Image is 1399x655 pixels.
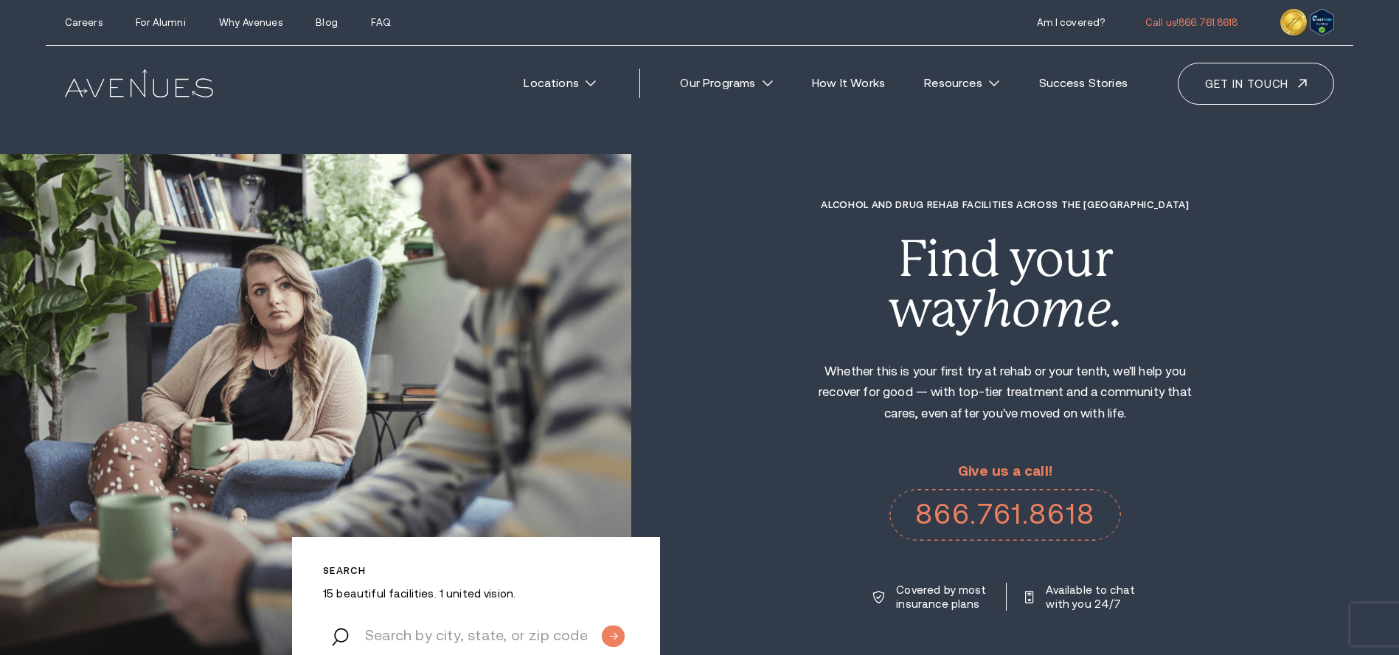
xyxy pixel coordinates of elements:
[982,280,1122,338] i: home.
[889,489,1121,541] a: 866.761.8618
[665,67,788,100] a: Our Programs
[896,583,987,611] p: Covered by most insurance plans
[136,17,185,28] a: For Alumni
[804,234,1206,335] div: Find your way
[889,464,1121,479] p: Give us a call!
[804,199,1206,210] h1: Alcohol and Drug Rehab Facilities across the [GEOGRAPHIC_DATA]
[804,361,1206,425] p: Whether this is your first try at rehab or your tenth, we'll help you recover for good — with top...
[65,17,103,28] a: Careers
[602,625,625,647] input: Submit
[873,583,987,611] a: Covered by most insurance plans
[1037,17,1105,28] a: Am I covered?
[909,67,1015,100] a: Resources
[1310,9,1334,35] img: Verify Approval for www.avenuesrecovery.com
[1025,583,1137,611] a: Available to chat with you 24/7
[509,67,611,100] a: Locations
[1024,67,1142,100] a: Success Stories
[1178,17,1238,28] span: 866.761.8618
[1310,13,1334,27] a: Verify LegitScript Approval for www.avenuesrecovery.com
[323,565,629,576] p: Search
[316,17,338,28] a: Blog
[1046,583,1137,611] p: Available to chat with you 24/7
[323,586,629,600] p: 15 beautiful facilities. 1 united vision.
[219,17,282,28] a: Why Avenues
[371,17,390,28] a: FAQ
[1145,17,1238,28] a: Call us!866.761.8618
[1178,63,1334,105] a: Get in touch
[797,67,900,100] a: How It Works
